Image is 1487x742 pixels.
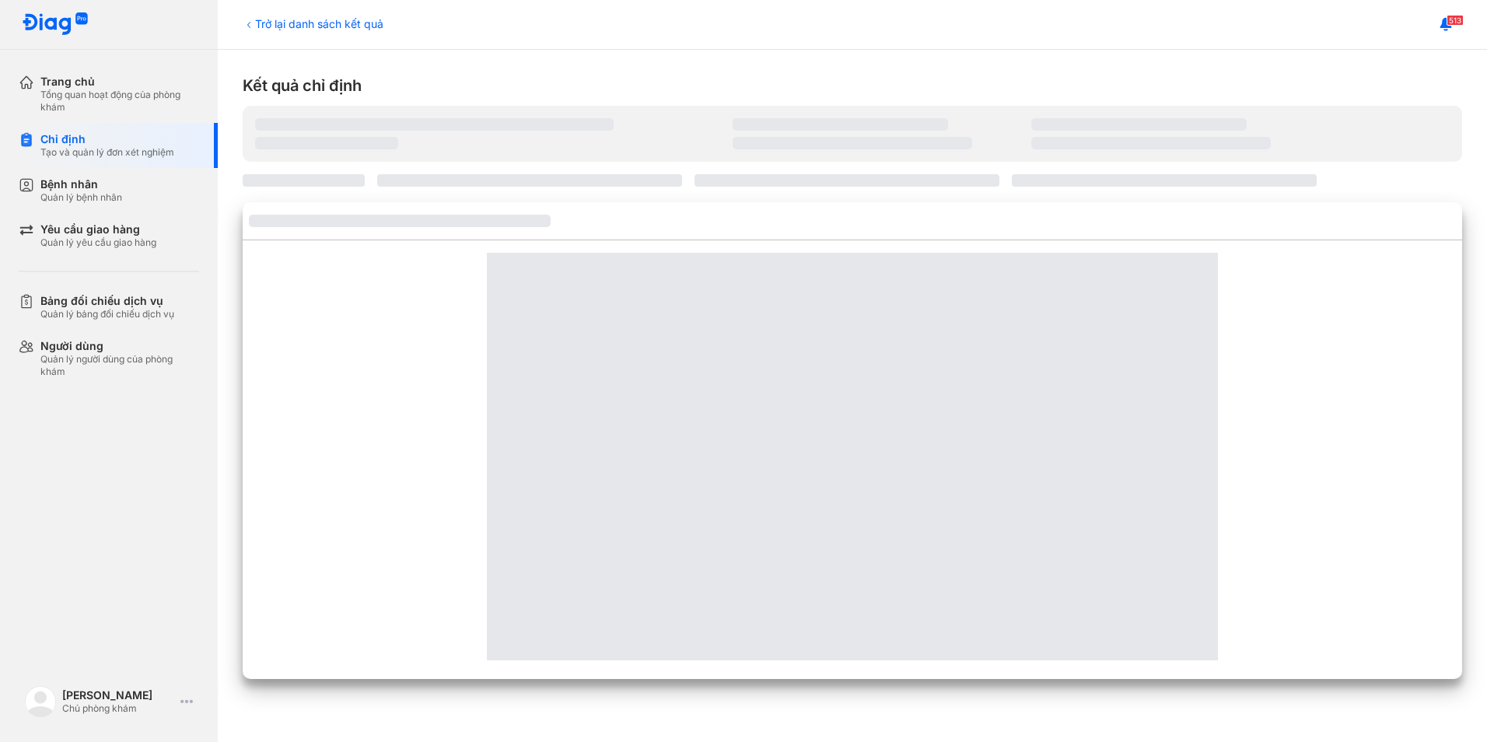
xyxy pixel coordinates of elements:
[40,146,174,159] div: Tạo và quản lý đơn xét nghiệm
[243,16,383,32] div: Trở lại danh sách kết quả
[40,191,122,204] div: Quản lý bệnh nhân
[40,308,174,320] div: Quản lý bảng đối chiếu dịch vụ
[40,294,174,308] div: Bảng đối chiếu dịch vụ
[40,353,199,378] div: Quản lý người dùng của phòng khám
[25,686,56,717] img: logo
[62,702,174,715] div: Chủ phòng khám
[22,12,89,37] img: logo
[40,89,199,114] div: Tổng quan hoạt động của phòng khám
[40,236,156,249] div: Quản lý yêu cầu giao hàng
[40,132,174,146] div: Chỉ định
[40,177,122,191] div: Bệnh nhân
[40,339,199,353] div: Người dùng
[243,75,1462,96] div: Kết quả chỉ định
[1447,15,1464,26] span: 513
[62,688,174,702] div: [PERSON_NAME]
[40,222,156,236] div: Yêu cầu giao hàng
[40,75,199,89] div: Trang chủ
